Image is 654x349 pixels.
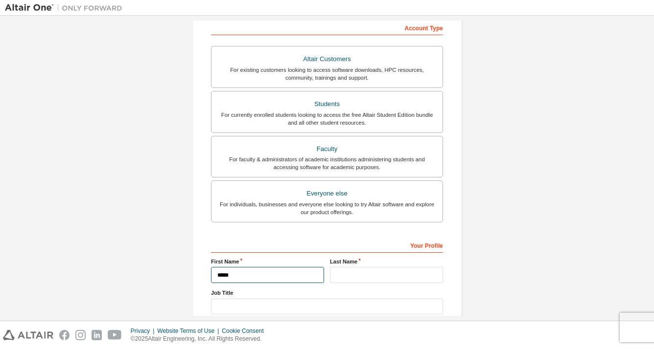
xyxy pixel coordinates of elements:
[92,330,102,340] img: linkedin.svg
[330,258,443,265] label: Last Name
[217,97,437,111] div: Students
[211,20,443,35] div: Account Type
[131,327,157,335] div: Privacy
[157,327,222,335] div: Website Terms of Use
[222,327,269,335] div: Cookie Consent
[217,142,437,156] div: Faculty
[5,3,127,13] img: Altair One
[108,330,122,340] img: youtube.svg
[217,187,437,200] div: Everyone else
[217,52,437,66] div: Altair Customers
[211,258,324,265] label: First Name
[75,330,86,340] img: instagram.svg
[217,200,437,216] div: For individuals, businesses and everyone else looking to try Altair software and explore our prod...
[211,237,443,253] div: Your Profile
[211,289,443,297] label: Job Title
[217,155,437,171] div: For faculty & administrators of academic institutions administering students and accessing softwa...
[3,330,53,340] img: altair_logo.svg
[59,330,70,340] img: facebook.svg
[131,335,270,343] p: © 2025 Altair Engineering, Inc. All Rights Reserved.
[217,111,437,127] div: For currently enrolled students looking to access the free Altair Student Edition bundle and all ...
[217,66,437,82] div: For existing customers looking to access software downloads, HPC resources, community, trainings ...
